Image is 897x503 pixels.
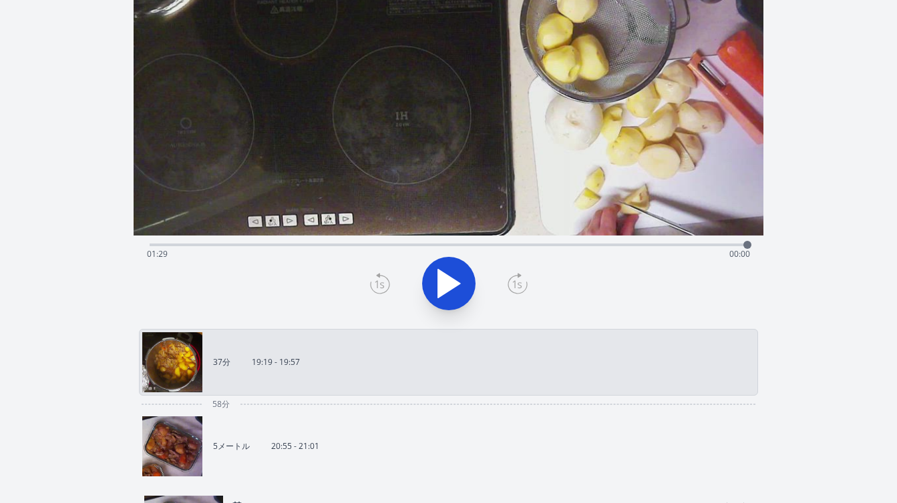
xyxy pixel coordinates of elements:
[142,416,202,476] img: 250909115631_thumb.jpeg
[147,248,168,260] font: 01:29
[271,440,319,452] font: 20:55 - 21:01
[213,440,250,452] font: 5メートル
[142,332,202,392] img: 250909102013_thumb.jpeg
[212,398,230,410] font: 58分
[729,248,750,260] font: 00:00
[213,356,230,368] font: 37分
[252,356,300,368] font: 19:19 - 19:57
